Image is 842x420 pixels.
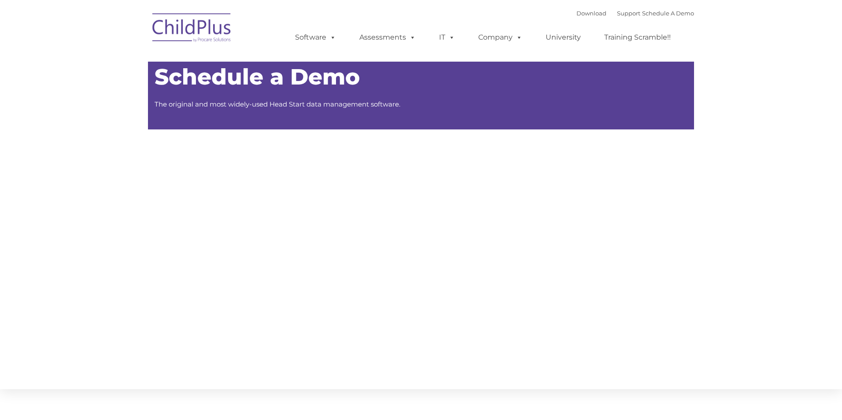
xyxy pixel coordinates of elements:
font: | [576,10,694,17]
a: Download [576,10,606,17]
a: Company [469,29,531,46]
img: ChildPlus by Procare Solutions [148,7,236,51]
span: Schedule a Demo [155,63,360,90]
a: Training Scramble!! [595,29,680,46]
a: Schedule A Demo [642,10,694,17]
a: Software [286,29,345,46]
a: University [537,29,590,46]
a: Support [617,10,640,17]
a: Assessments [351,29,425,46]
span: The original and most widely-used Head Start data management software. [155,100,400,108]
a: IT [430,29,464,46]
